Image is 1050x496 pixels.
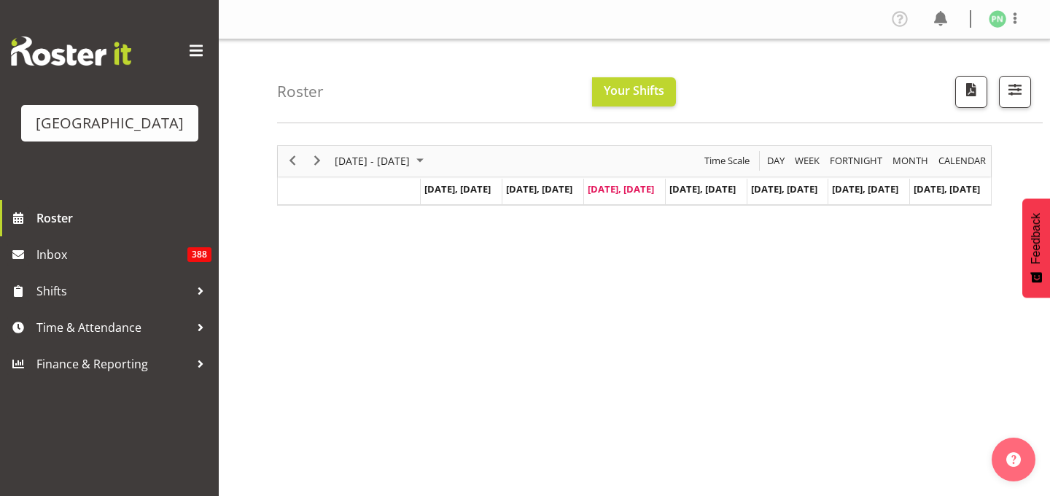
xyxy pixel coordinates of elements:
span: [DATE] - [DATE] [333,152,411,170]
h4: Roster [277,83,324,100]
span: [DATE], [DATE] [914,182,980,195]
span: calendar [937,152,987,170]
button: Time Scale [702,152,752,170]
div: [GEOGRAPHIC_DATA] [36,112,184,134]
span: Your Shifts [604,82,664,98]
button: September 2025 [332,152,430,170]
div: September 15 - 21, 2025 [330,146,432,177]
span: Feedback [1030,213,1043,264]
span: Roster [36,207,211,229]
span: [DATE], [DATE] [506,182,572,195]
div: next period [305,146,330,177]
button: Fortnight [828,152,885,170]
span: [DATE], [DATE] [669,182,736,195]
button: Next [308,152,327,170]
span: Fortnight [828,152,884,170]
span: Shifts [36,280,190,302]
span: Week [793,152,821,170]
span: Day [766,152,786,170]
img: help-xxl-2.png [1006,452,1021,467]
button: Previous [283,152,303,170]
span: [DATE], [DATE] [832,182,898,195]
button: Your Shifts [592,77,676,106]
span: [DATE], [DATE] [751,182,817,195]
button: Timeline Week [793,152,822,170]
img: Rosterit website logo [11,36,131,66]
div: previous period [280,146,305,177]
button: Timeline Day [765,152,787,170]
span: Month [891,152,930,170]
span: [DATE], [DATE] [588,182,654,195]
button: Timeline Month [890,152,931,170]
span: Time Scale [703,152,751,170]
img: penny-navidad674.jpg [989,10,1006,28]
span: Finance & Reporting [36,353,190,375]
button: Month [936,152,989,170]
button: Download a PDF of the roster according to the set date range. [955,76,987,108]
div: Timeline Week of September 17, 2025 [277,145,992,206]
span: Time & Attendance [36,317,190,338]
button: Feedback - Show survey [1022,198,1050,298]
span: [DATE], [DATE] [424,182,491,195]
span: 388 [187,247,211,262]
span: Inbox [36,244,187,266]
button: Filter Shifts [999,76,1031,108]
